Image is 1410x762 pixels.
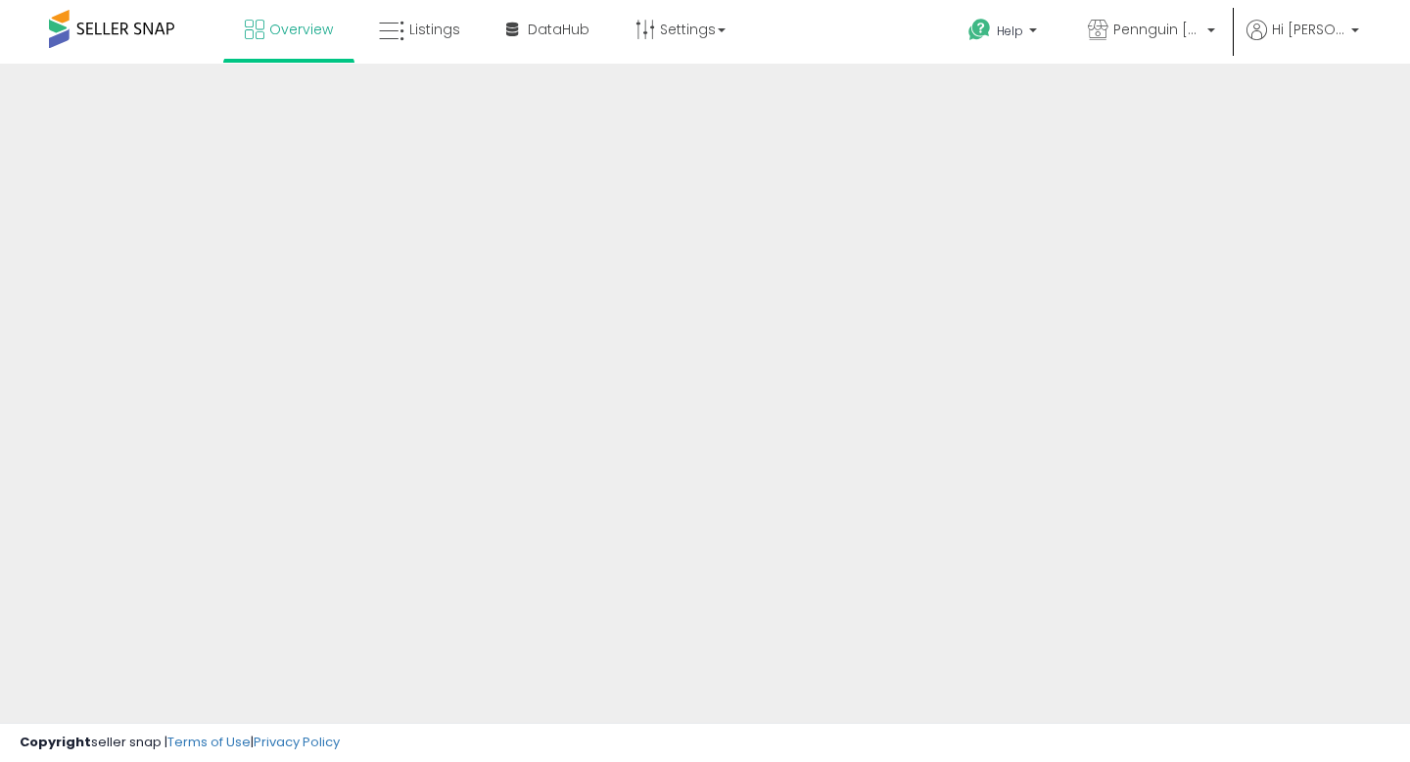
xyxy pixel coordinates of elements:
[269,20,333,39] span: Overview
[1246,20,1359,64] a: Hi [PERSON_NAME]
[1272,20,1345,39] span: Hi [PERSON_NAME]
[254,733,340,751] a: Privacy Policy
[967,18,992,42] i: Get Help
[20,733,91,751] strong: Copyright
[409,20,460,39] span: Listings
[528,20,589,39] span: DataHub
[167,733,251,751] a: Terms of Use
[1113,20,1201,39] span: Pennguin [GEOGRAPHIC_DATA]
[20,734,340,752] div: seller snap | |
[997,23,1023,39] span: Help
[953,3,1057,64] a: Help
